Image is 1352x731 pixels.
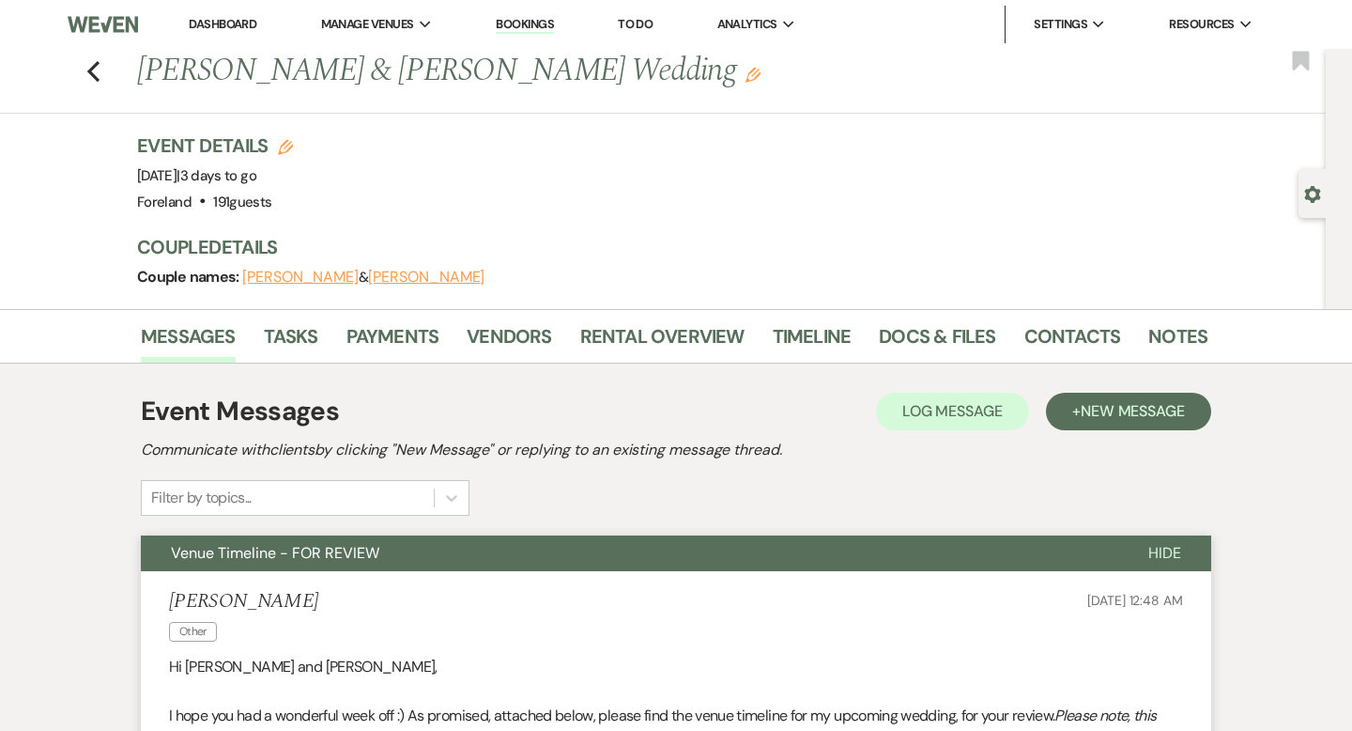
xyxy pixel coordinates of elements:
[876,393,1029,430] button: Log Message
[177,166,256,185] span: |
[1024,321,1121,363] a: Contacts
[137,234,1189,260] h3: Couple Details
[180,166,256,185] span: 3 days to go
[879,321,995,363] a: Docs & Files
[141,536,1118,571] button: Venue Timeline - FOR REVIEW
[141,321,236,363] a: Messages
[1118,536,1211,571] button: Hide
[141,392,339,431] h1: Event Messages
[496,16,554,34] a: Bookings
[467,321,551,363] a: Vendors
[1034,15,1087,34] span: Settings
[141,439,1211,461] h2: Communicate with clients by clicking "New Message" or replying to an existing message thread.
[1081,401,1185,421] span: New Message
[346,321,439,363] a: Payments
[137,132,293,159] h3: Event Details
[1148,321,1207,363] a: Notes
[580,321,745,363] a: Rental Overview
[618,16,653,32] a: To Do
[137,267,242,287] span: Couple names:
[368,270,484,285] button: [PERSON_NAME]
[773,321,852,363] a: Timeline
[1169,15,1234,34] span: Resources
[242,270,359,285] button: [PERSON_NAME]
[169,622,217,642] span: Other
[68,5,138,44] img: Weven Logo
[171,543,379,563] span: Venue Timeline - FOR REVIEW
[213,193,271,211] span: 191 guests
[321,15,414,34] span: Manage Venues
[1087,592,1183,609] span: [DATE] 12:48 AM
[1148,543,1181,563] span: Hide
[137,166,256,185] span: [DATE]
[189,16,256,32] a: Dashboard
[717,15,777,34] span: Analytics
[169,590,318,614] h5: [PERSON_NAME]
[745,66,760,83] button: Edit
[902,401,1003,421] span: Log Message
[137,193,192,211] span: Foreland
[169,655,1183,679] p: Hi [PERSON_NAME] and [PERSON_NAME],
[264,321,318,363] a: Tasks
[1046,393,1211,430] button: +New Message
[137,49,978,94] h1: [PERSON_NAME] & [PERSON_NAME] Wedding
[1304,184,1321,202] button: Open lead details
[151,487,252,509] div: Filter by topics...
[242,268,484,287] span: &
